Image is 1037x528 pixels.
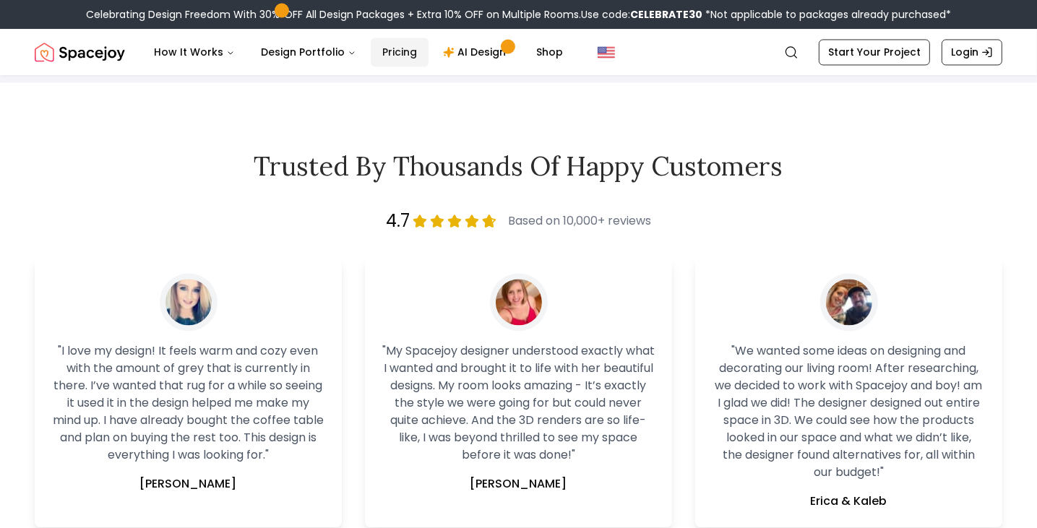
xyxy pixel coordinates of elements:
[35,152,1002,181] h2: Trusted by Thousands of Happy Customers
[431,38,522,66] a: AI Design
[525,38,575,66] a: Shop
[496,279,542,325] img: Spacejoy customer - Chelsey Shoup's picture
[508,212,651,230] span: Based on 10,000+ reviews
[165,279,212,325] img: Spacejoy customer - Trinity Harding's picture
[382,342,655,464] p: " My Spacejoy designer understood exactly what I wanted and brought it to life with her beautiful...
[249,38,368,66] button: Design Portfolio
[86,7,951,22] div: Celebrating Design Freedom With 30% OFF All Design Packages + Extra 10% OFF on Multiple Rooms.
[713,493,985,510] p: Erica & Kaleb
[371,38,429,66] a: Pricing
[598,43,615,61] img: United States
[581,7,702,22] span: Use code:
[35,29,1002,75] nav: Global
[630,7,702,22] b: CELEBRATE30
[826,279,872,325] img: Spacejoy customer - Erica & Kaleb's picture
[942,39,1002,65] a: Login
[819,39,930,65] a: Start Your Project
[713,342,985,481] p: " We wanted some ideas on designing and decorating our living room! After researching, we decided...
[52,342,324,464] p: " I love my design! It feels warm and cozy even with the amount of grey that is currently in ther...
[35,38,125,66] a: Spacejoy
[702,7,951,22] span: *Not applicable to packages already purchased*
[142,38,575,66] nav: Main
[35,38,125,66] img: Spacejoy Logo
[386,209,410,233] span: 4.7
[52,475,324,493] p: [PERSON_NAME]
[382,475,655,493] p: [PERSON_NAME]
[142,38,246,66] button: How It Works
